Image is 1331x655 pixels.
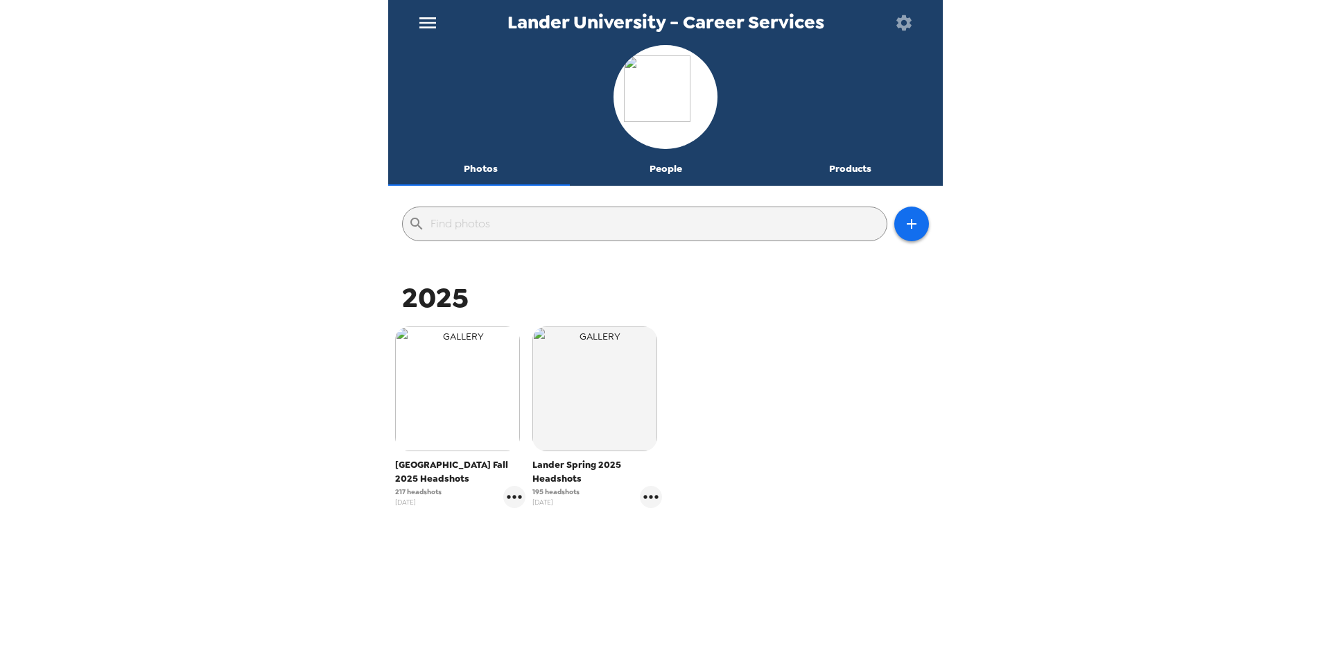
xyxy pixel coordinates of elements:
span: [DATE] [532,497,580,507]
button: People [573,152,758,186]
span: 2025 [402,279,469,316]
span: 217 headshots [395,487,442,497]
span: Lander University - Career Services [507,13,824,32]
button: Photos [388,152,573,186]
button: gallery menu [640,486,662,508]
img: org logo [624,55,707,139]
button: gallery menu [503,486,525,508]
span: Lander Spring 2025 Headshots [532,458,663,486]
button: Products [758,152,943,186]
span: 195 headshots [532,487,580,497]
span: [GEOGRAPHIC_DATA] Fall 2025 Headshots [395,458,525,486]
input: Find photos [430,213,881,235]
img: gallery [395,326,520,451]
span: [DATE] [395,497,442,507]
img: gallery [532,326,657,451]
